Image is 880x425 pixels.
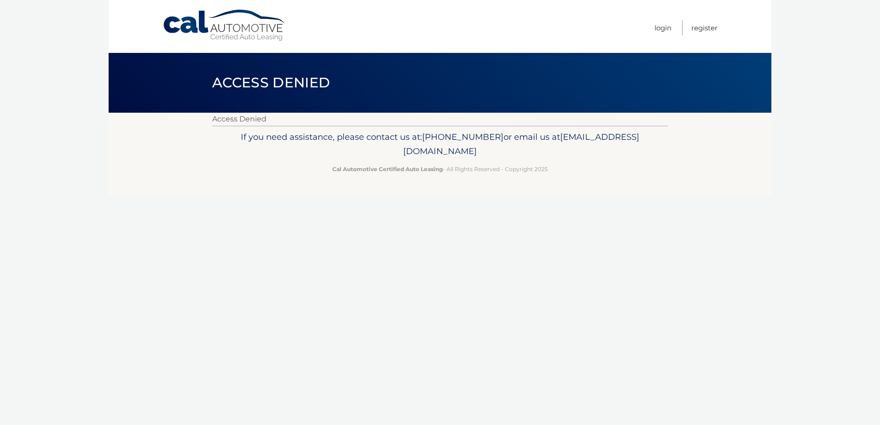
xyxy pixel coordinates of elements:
[218,130,662,159] p: If you need assistance, please contact us at: or email us at
[212,113,668,126] p: Access Denied
[218,164,662,174] p: - All Rights Reserved - Copyright 2025
[162,9,287,42] a: Cal Automotive
[691,20,718,35] a: Register
[422,132,504,142] span: [PHONE_NUMBER]
[332,166,443,172] strong: Cal Automotive Certified Auto Leasing
[654,20,672,35] a: Login
[212,74,330,91] span: Access Denied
